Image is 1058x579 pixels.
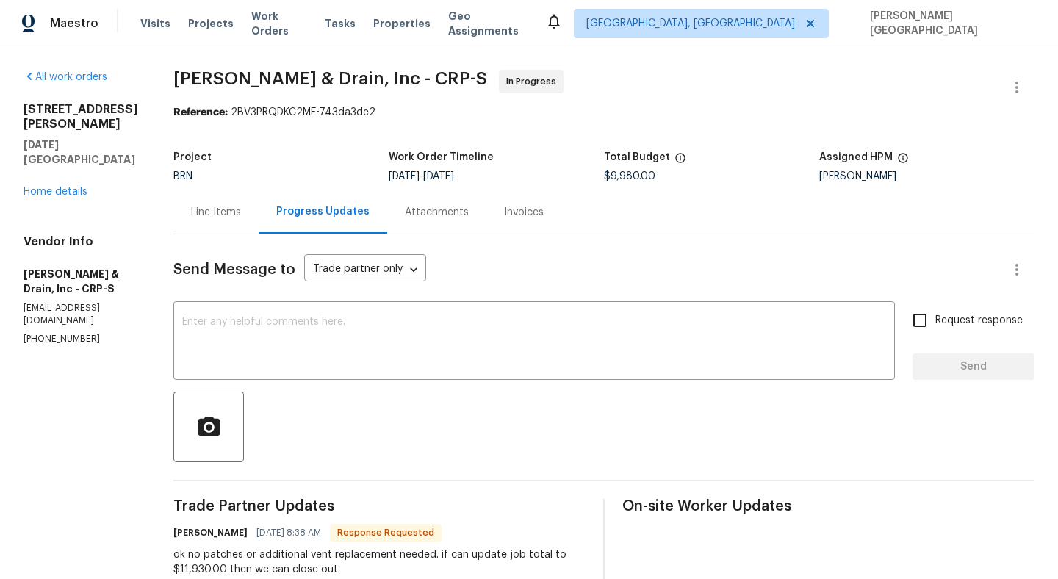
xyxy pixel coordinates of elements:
[622,499,1034,514] span: On-site Worker Updates
[173,499,586,514] span: Trade Partner Updates
[586,16,795,31] span: [GEOGRAPHIC_DATA], [GEOGRAPHIC_DATA]
[504,205,544,220] div: Invoices
[24,72,107,82] a: All work orders
[935,313,1023,328] span: Request response
[24,137,138,167] h5: [DATE][GEOGRAPHIC_DATA]
[819,152,893,162] h5: Assigned HPM
[173,547,586,577] div: ok no patches or additional vent replacement needed. if can update job total to $11,930.00 then w...
[423,171,454,181] span: [DATE]
[325,18,356,29] span: Tasks
[304,258,426,282] div: Trade partner only
[24,102,138,132] h2: [STREET_ADDRESS][PERSON_NAME]
[251,9,307,38] span: Work Orders
[506,74,562,89] span: In Progress
[897,152,909,171] span: The hpm assigned to this work order.
[276,204,370,219] div: Progress Updates
[173,70,487,87] span: [PERSON_NAME] & Drain, Inc - CRP-S
[24,267,138,296] h5: [PERSON_NAME] & Drain, Inc - CRP-S
[173,105,1034,120] div: 2BV3PRQDKC2MF-743da3de2
[140,16,170,31] span: Visits
[173,262,295,277] span: Send Message to
[674,152,686,171] span: The total cost of line items that have been proposed by Opendoor. This sum includes line items th...
[604,171,655,181] span: $9,980.00
[331,525,440,540] span: Response Requested
[24,333,138,345] p: [PHONE_NUMBER]
[389,171,454,181] span: -
[173,171,192,181] span: BRN
[24,187,87,197] a: Home details
[405,205,469,220] div: Attachments
[173,107,228,118] b: Reference:
[24,302,138,327] p: [EMAIL_ADDRESS][DOMAIN_NAME]
[173,152,212,162] h5: Project
[389,152,494,162] h5: Work Order Timeline
[50,16,98,31] span: Maestro
[389,171,420,181] span: [DATE]
[188,16,234,31] span: Projects
[819,171,1034,181] div: [PERSON_NAME]
[173,525,248,540] h6: [PERSON_NAME]
[373,16,431,31] span: Properties
[24,234,138,249] h4: Vendor Info
[256,525,321,540] span: [DATE] 8:38 AM
[191,205,241,220] div: Line Items
[864,9,1036,38] span: [PERSON_NAME][GEOGRAPHIC_DATA]
[448,9,528,38] span: Geo Assignments
[604,152,670,162] h5: Total Budget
